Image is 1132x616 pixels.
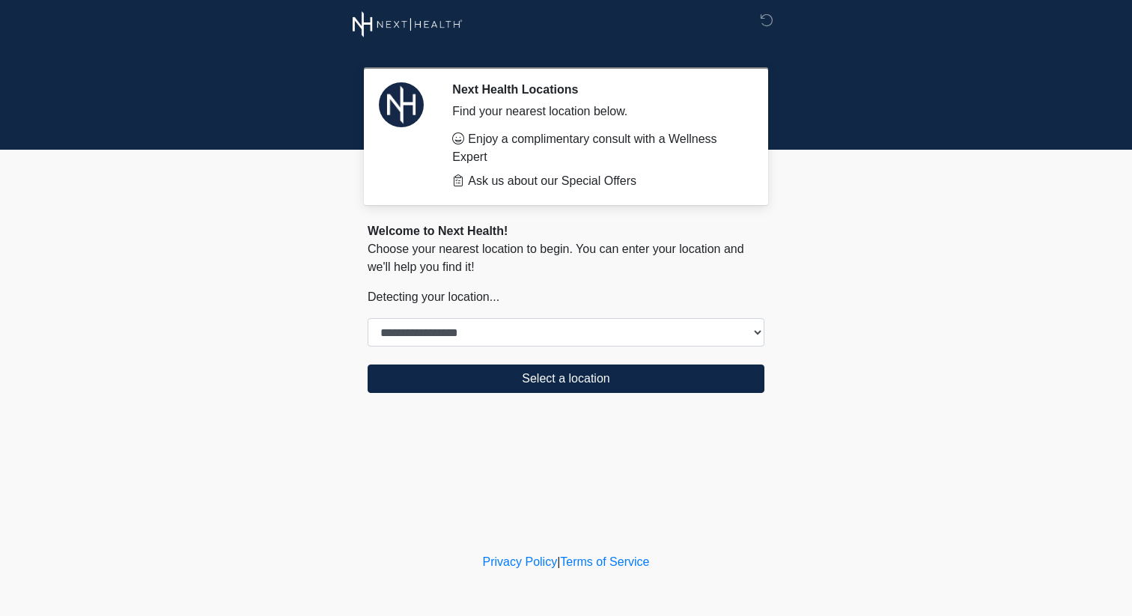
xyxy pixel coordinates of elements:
li: Enjoy a complimentary consult with a Wellness Expert [452,130,742,166]
h2: Next Health Locations [452,82,742,97]
span: Detecting your location... [368,290,499,303]
img: Agent Avatar [379,82,424,127]
img: Next Health Wellness Logo [353,11,463,37]
li: Ask us about our Special Offers [452,172,742,190]
a: Terms of Service [560,555,649,568]
div: Welcome to Next Health! [368,222,764,240]
a: Privacy Policy [483,555,558,568]
span: Choose your nearest location to begin. You can enter your location and we'll help you find it! [368,243,744,273]
button: Select a location [368,365,764,393]
a: | [557,555,560,568]
div: Find your nearest location below. [452,103,742,121]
